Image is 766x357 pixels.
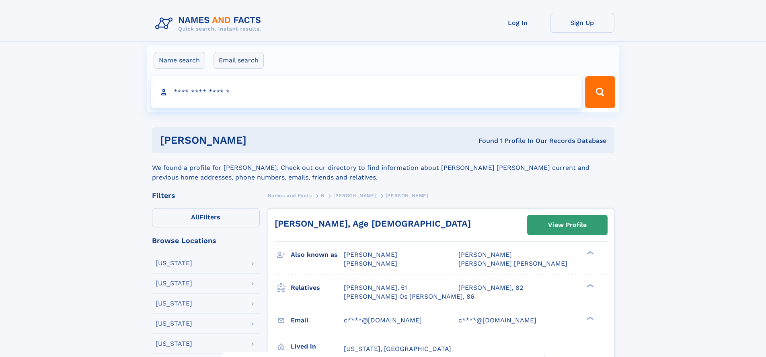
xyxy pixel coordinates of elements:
div: ❯ [585,250,594,256]
div: [US_STATE] [156,300,192,307]
img: Logo Names and Facts [152,13,268,35]
label: Filters [152,208,260,227]
a: View Profile [528,215,607,235]
label: Name search [154,52,205,69]
div: Filters [152,192,260,199]
a: B [321,190,324,200]
div: ❯ [585,283,594,288]
span: [PERSON_NAME] [386,193,429,198]
div: [US_STATE] [156,260,192,266]
a: [PERSON_NAME] Os [PERSON_NAME], 86 [344,292,474,301]
span: [US_STATE], [GEOGRAPHIC_DATA] [344,345,451,353]
a: [PERSON_NAME], Age [DEMOGRAPHIC_DATA] [275,219,471,229]
div: ❯ [585,316,594,321]
div: [US_STATE] [156,340,192,347]
div: [US_STATE] [156,320,192,327]
span: [PERSON_NAME] [344,251,397,258]
a: Sign Up [550,13,614,33]
a: Log In [486,13,550,33]
span: [PERSON_NAME] [344,260,397,267]
div: We found a profile for [PERSON_NAME]. Check out our directory to find information about [PERSON_N... [152,153,614,182]
div: [US_STATE] [156,280,192,287]
h3: Email [291,314,344,327]
h3: Also known as [291,248,344,262]
a: Names and Facts [268,190,312,200]
div: Browse Locations [152,237,260,244]
span: [PERSON_NAME] [PERSON_NAME] [458,260,567,267]
span: B [321,193,324,198]
span: All [191,213,199,221]
h1: [PERSON_NAME] [160,135,363,145]
span: [PERSON_NAME] [458,251,512,258]
h3: Lived in [291,340,344,353]
div: View Profile [548,216,587,234]
input: search input [151,76,582,108]
div: Found 1 Profile In Our Records Database [362,136,606,145]
h3: Relatives [291,281,344,295]
a: [PERSON_NAME], 51 [344,283,407,292]
span: [PERSON_NAME] [333,193,376,198]
a: [PERSON_NAME] [333,190,376,200]
label: Email search [214,52,264,69]
button: Search Button [585,76,615,108]
a: [PERSON_NAME], 82 [458,283,523,292]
